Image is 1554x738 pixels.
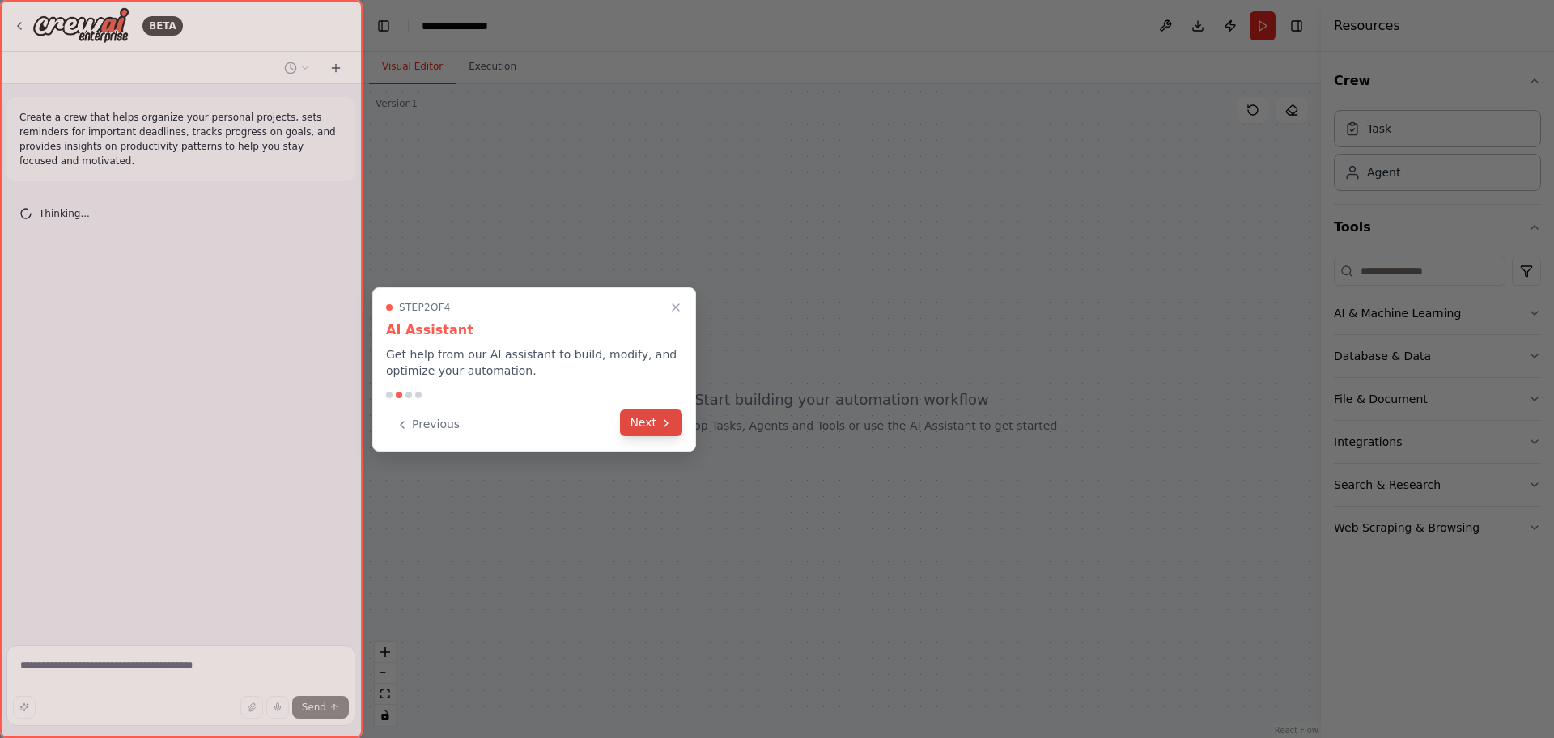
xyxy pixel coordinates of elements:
[386,346,682,379] p: Get help from our AI assistant to build, modify, and optimize your automation.
[386,320,682,340] h3: AI Assistant
[620,409,682,436] button: Next
[386,411,469,438] button: Previous
[666,298,686,317] button: Close walkthrough
[372,15,395,37] button: Hide left sidebar
[399,301,451,314] span: Step 2 of 4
